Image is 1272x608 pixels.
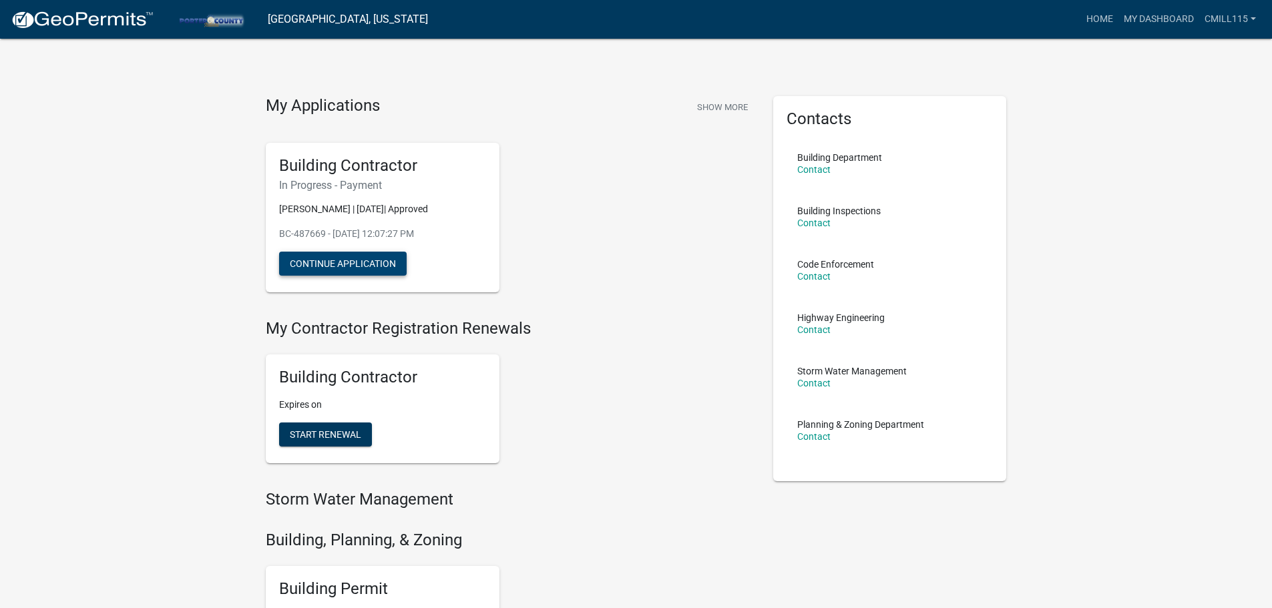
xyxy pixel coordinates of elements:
[279,252,407,276] button: Continue Application
[797,271,831,282] a: Contact
[279,398,486,412] p: Expires on
[266,490,753,509] h4: Storm Water Management
[279,179,486,192] h6: In Progress - Payment
[279,202,486,216] p: [PERSON_NAME] | [DATE]| Approved
[797,153,882,162] p: Building Department
[692,96,753,118] button: Show More
[266,96,380,116] h4: My Applications
[797,206,881,216] p: Building Inspections
[787,109,994,129] h5: Contacts
[797,218,831,228] a: Contact
[797,164,831,175] a: Contact
[1199,7,1261,32] a: cmill115
[797,431,831,442] a: Contact
[279,368,486,387] h5: Building Contractor
[266,319,753,338] h4: My Contractor Registration Renewals
[797,313,885,322] p: Highway Engineering
[797,378,831,388] a: Contact
[266,531,753,550] h4: Building, Planning, & Zoning
[797,366,907,376] p: Storm Water Management
[279,156,486,176] h5: Building Contractor
[279,227,486,241] p: BC-487669 - [DATE] 12:07:27 PM
[1118,7,1199,32] a: My Dashboard
[266,319,753,474] wm-registration-list-section: My Contractor Registration Renewals
[290,429,361,440] span: Start Renewal
[1081,7,1118,32] a: Home
[797,324,831,335] a: Contact
[279,422,372,446] button: Start Renewal
[164,10,257,28] img: Porter County, Indiana
[279,579,486,599] h5: Building Permit
[797,260,874,269] p: Code Enforcement
[268,8,428,31] a: [GEOGRAPHIC_DATA], [US_STATE]
[797,420,924,429] p: Planning & Zoning Department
